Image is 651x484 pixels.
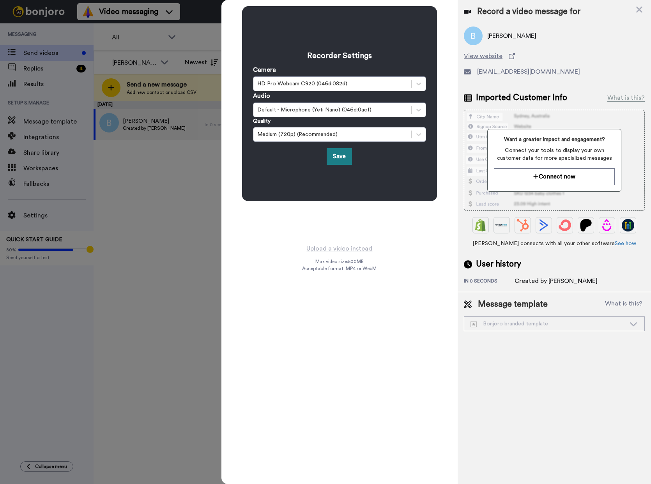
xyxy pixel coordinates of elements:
[257,80,407,88] div: HD Pro Webcam C920 (046d:082d)
[253,91,270,101] label: Audio
[476,258,521,270] span: User history
[302,265,377,272] span: Acceptable format: MP4 or WebM
[495,219,508,231] img: Ontraport
[622,219,634,231] img: GoHighLevel
[464,51,645,61] a: View website
[471,320,626,328] div: Bonjoro branded template
[253,50,426,61] h3: Recorder Settings
[253,65,276,74] label: Camera
[601,219,613,231] img: Drip
[253,117,271,125] label: Quality
[477,67,580,76] span: [EMAIL_ADDRESS][DOMAIN_NAME]
[257,131,407,138] div: Medium (720p) (Recommended)
[464,51,502,61] span: View website
[257,106,407,114] div: Default - Microphone (Yeti Nano) (046d:0acf)
[478,299,548,310] span: Message template
[517,219,529,231] img: Hubspot
[538,219,550,231] img: ActiveCampaign
[474,219,487,231] img: Shopify
[494,168,615,185] button: Connect now
[603,299,645,310] button: What is this?
[464,278,515,286] div: in 0 seconds
[494,136,615,143] span: Want a greater impact and engagement?
[304,244,375,254] button: Upload a video instead
[515,276,598,286] div: Created by [PERSON_NAME]
[559,219,571,231] img: ConvertKit
[615,241,636,246] a: See how
[607,93,645,102] div: What is this?
[464,240,645,247] span: [PERSON_NAME] connects with all your other software
[471,321,477,327] img: demo-template.svg
[476,92,567,104] span: Imported Customer Info
[327,148,352,165] button: Save
[315,258,364,265] span: Max video size: 500 MB
[580,219,592,231] img: Patreon
[494,147,615,162] span: Connect your tools to display your own customer data for more specialized messages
